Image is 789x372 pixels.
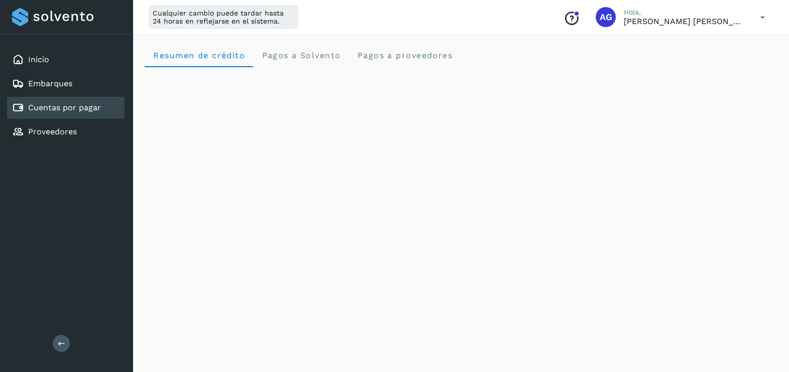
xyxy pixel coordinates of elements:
a: Embarques [28,79,72,88]
div: Embarques [7,73,125,95]
span: Resumen de crédito [153,51,245,60]
p: Abigail Gonzalez Leon [624,17,744,26]
a: Cuentas por pagar [28,103,101,112]
p: Hola, [624,8,744,17]
span: Pagos a proveedores [357,51,453,60]
div: Inicio [7,49,125,71]
div: Cuentas por pagar [7,97,125,119]
a: Proveedores [28,127,77,136]
span: Pagos a Solvento [261,51,341,60]
a: Inicio [28,55,49,64]
div: Proveedores [7,121,125,143]
div: Cualquier cambio puede tardar hasta 24 horas en reflejarse en el sistema. [149,5,298,29]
